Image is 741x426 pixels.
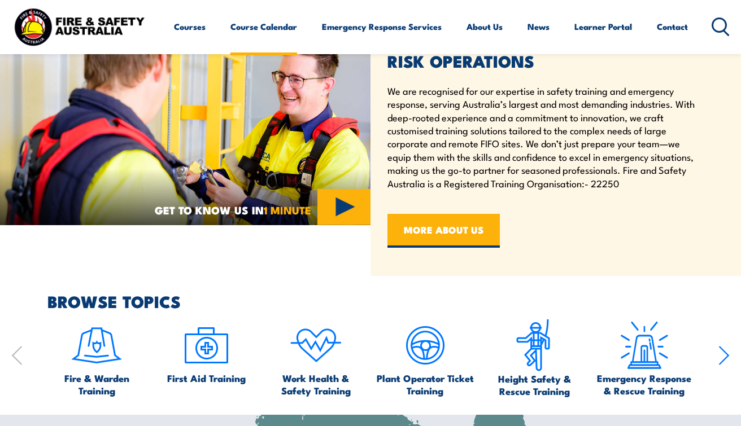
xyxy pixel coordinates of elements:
a: Fire & Warden Training [47,319,146,397]
h2: CORPORATE TRAINING AND HIGH-RISK OPERATIONS [387,24,697,68]
span: Work Health & Safety Training [267,372,365,397]
span: Plant Operator Ticket Training [376,372,474,397]
img: icon-2 [180,319,233,372]
a: Height Safety & Rescue Training [485,319,584,397]
a: Work Health & Safety Training [267,319,365,397]
span: Emergency Response & Rescue Training [595,372,694,397]
a: Contact [657,13,688,40]
img: icon-1 [70,319,123,372]
a: MORE ABOUT US [387,214,500,248]
a: About Us [467,13,503,40]
img: Emergency Response Icon [618,319,671,372]
a: Course Calendar [230,13,297,40]
span: Height Safety & Rescue Training [485,372,584,397]
span: First Aid Training [167,372,246,384]
span: GET TO KNOW US IN [155,205,311,215]
a: Emergency Response Services [322,13,442,40]
img: icon-5 [399,319,452,372]
p: We are recognised for our expertise in safety training and emergency response, serving Australia’... [387,84,697,190]
a: Emergency Response & Rescue Training [595,319,694,397]
img: icon-4 [289,319,342,372]
h2: BROWSE TOPICS [47,293,730,308]
a: Plant Operator Ticket Training [376,319,474,397]
span: Fire & Warden Training [47,372,146,397]
img: icon-6 [508,319,561,372]
a: First Aid Training [167,319,246,384]
a: News [528,13,550,40]
strong: 1 MINUTE [264,201,311,218]
a: Learner Portal [574,13,632,40]
a: Courses [174,13,206,40]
